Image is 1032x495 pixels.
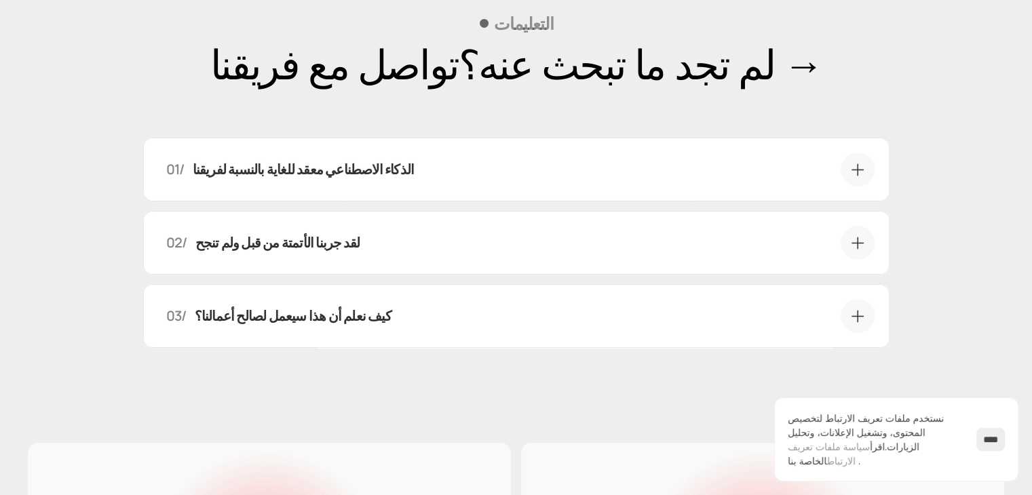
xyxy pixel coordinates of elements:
[788,441,870,467] a: سياسة ملفات تعريف الارتباط
[458,39,773,92] font: لم تجد ما تبحث عنه؟
[166,233,187,252] font: 02/
[192,160,414,178] font: الذكاء الاصطناعي معقد للغاية بالنسبة لفريقنا
[166,306,187,325] font: 03/
[195,233,360,252] font: لقد جربنا الأتمتة من قبل ولم تنجح
[166,160,185,178] font: 01/
[870,441,885,452] font: اقرأ
[788,455,860,467] font: الخاصة بنا .
[210,39,822,92] a: تواصل مع فريقنا →
[194,306,391,325] font: كيف نعلم أن هذا سيعمل لصالح أعمالنا؟
[788,412,944,452] font: نستخدم ملفات تعريف الارتباط لتخصيص المحتوى، وتشغيل الإعلانات، وتحليل الزيارات.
